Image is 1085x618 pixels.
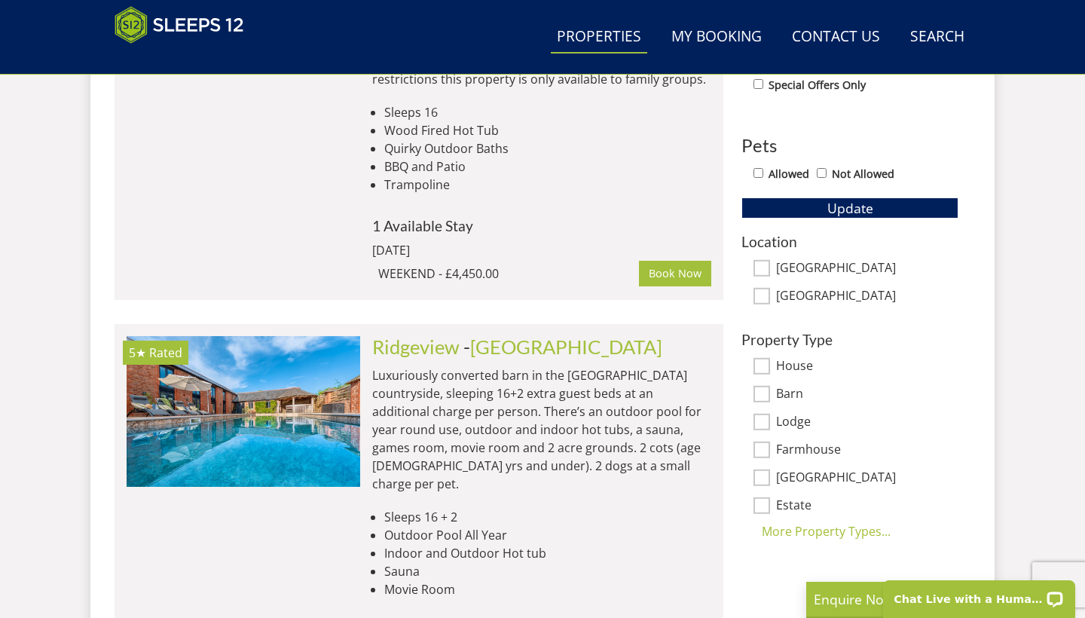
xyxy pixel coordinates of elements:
img: ridgeview-holiday-somerset-accommodation-sleeping-16.original.jpg [127,336,360,487]
label: [GEOGRAPHIC_DATA] [776,470,958,487]
div: WEEKEND - £4,450.00 [378,265,639,283]
li: BBQ and Patio [384,158,711,176]
label: Not Allowed [832,166,894,182]
h3: Property Type [741,332,958,347]
li: Outdoor Pool All Year [384,526,711,544]
label: [GEOGRAPHIC_DATA] [776,261,958,277]
li: Movie Room [384,580,711,598]
div: [DATE] [372,241,576,259]
li: Sleeps 16 [384,103,711,121]
h3: Location [741,234,958,249]
span: Rated [149,344,182,361]
li: Trampoline [384,176,711,194]
a: [GEOGRAPHIC_DATA] [470,335,662,358]
p: Enquire Now [814,589,1040,609]
a: Properties [551,20,647,54]
span: - [463,335,662,358]
button: Update [741,197,958,219]
label: Special Offers Only [769,77,866,93]
span: Update [827,199,873,217]
div: More Property Types... [741,522,958,540]
a: 5★ Rated [127,336,360,487]
label: House [776,359,958,375]
img: Sleeps 12 [115,6,244,44]
li: Sauna [384,562,711,580]
li: Sleeps 16 + 2 [384,508,711,526]
label: Farmhouse [776,442,958,459]
span: Ridgeview has a 5 star rating under the Quality in Tourism Scheme [129,344,146,361]
p: Luxuriously converted barn in the [GEOGRAPHIC_DATA] countryside, sleeping 16+2 extra guest beds a... [372,366,711,493]
label: [GEOGRAPHIC_DATA] [776,289,958,305]
iframe: Customer reviews powered by Trustpilot [107,53,265,66]
a: Ridgeview [372,335,460,358]
li: Wood Fired Hot Tub [384,121,711,139]
iframe: LiveChat chat widget [873,571,1085,618]
a: Book Now [639,261,711,286]
a: My Booking [665,20,768,54]
li: Indoor and Outdoor Hot tub [384,544,711,562]
a: Contact Us [786,20,886,54]
li: Quirky Outdoor Baths [384,139,711,158]
h4: 1 Available Stay [372,218,711,234]
label: Lodge [776,415,958,431]
label: Barn [776,387,958,403]
label: Estate [776,498,958,515]
a: Search [904,20,970,54]
label: Allowed [769,166,809,182]
h3: Pets [741,136,958,155]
